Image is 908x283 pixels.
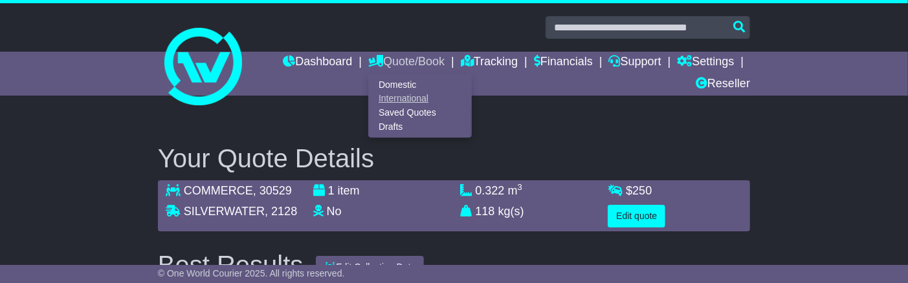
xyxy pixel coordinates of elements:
span: , 2128 [265,205,297,218]
a: Dashboard [283,52,352,74]
a: Drafts [369,120,471,134]
a: International [369,92,471,106]
a: Support [609,52,661,74]
h2: Your Quote Details [158,144,750,173]
a: Quote/Book [368,52,445,74]
span: 250 [632,184,652,197]
span: 0.322 [476,184,505,197]
span: 118 [476,205,495,218]
div: Quote/Book [368,74,472,138]
span: 1 [328,184,335,197]
button: Edit Collection Date [316,256,424,278]
span: m [508,184,523,197]
span: kg(s) [498,205,524,218]
a: Tracking [461,52,518,74]
a: Financials [534,52,593,74]
a: Domestic [369,78,471,92]
a: Saved Quotes [369,106,471,120]
sup: 3 [518,182,523,192]
div: Best Results [151,251,310,279]
button: Edit quote [608,205,665,227]
span: $ [626,184,652,197]
span: No [327,205,342,218]
span: SILVERWATER [184,205,265,218]
span: , 30529 [253,184,292,197]
a: Reseller [696,74,750,96]
a: Settings [677,52,734,74]
span: © One World Courier 2025. All rights reserved. [158,268,345,278]
span: COMMERCE [184,184,253,197]
span: item [338,184,360,197]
